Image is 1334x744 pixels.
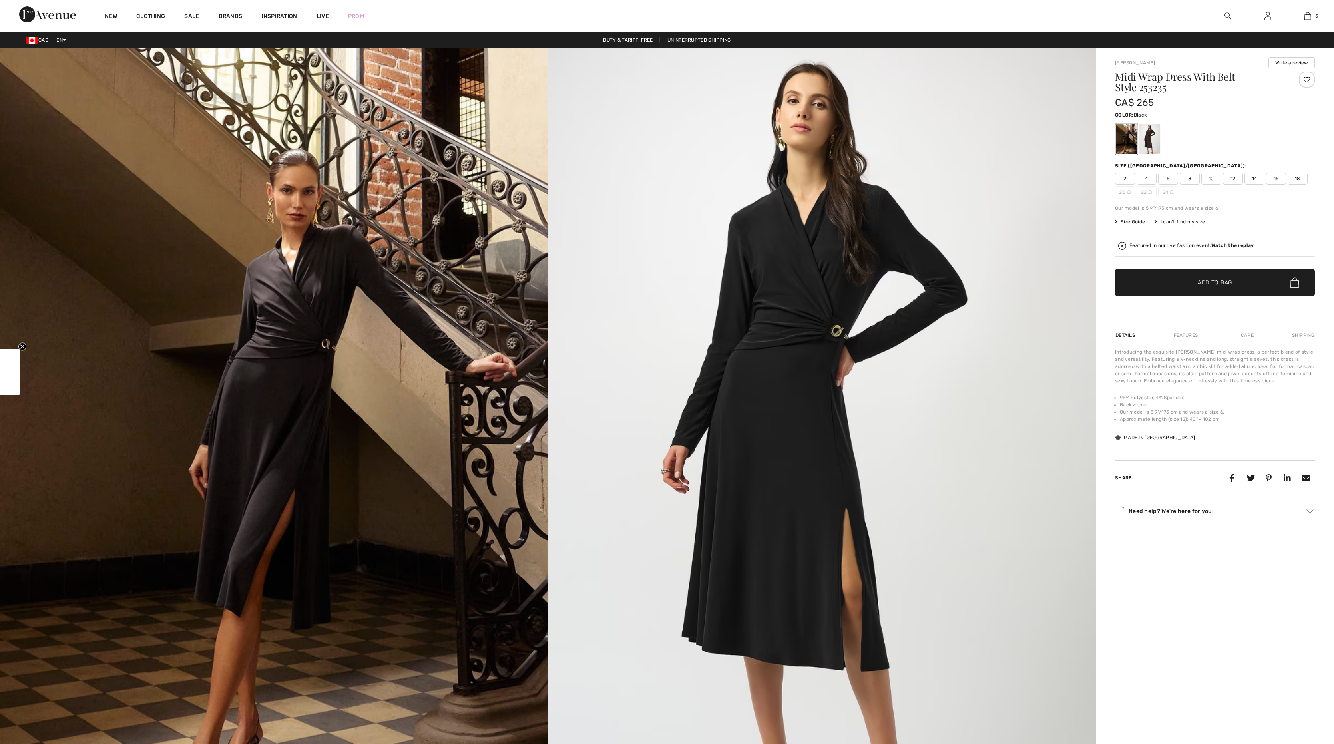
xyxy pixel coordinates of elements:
a: New [105,13,117,21]
div: Black [1116,124,1137,154]
span: Share [1115,475,1132,481]
div: Details [1115,328,1137,342]
button: Write a review [1268,57,1315,68]
div: Mocha [1139,124,1160,154]
div: Need help? We're here for you! [1115,505,1315,517]
a: Sale [184,13,199,21]
span: 12 [1223,173,1243,185]
span: 22 [1137,186,1157,198]
strong: Watch the replay [1211,243,1254,248]
div: I can't find my size [1155,218,1205,225]
span: CAD [26,37,52,43]
div: Shipping [1290,328,1315,342]
img: Canadian Dollar [26,37,38,44]
div: Size ([GEOGRAPHIC_DATA]/[GEOGRAPHIC_DATA]): [1115,162,1248,169]
span: 10 [1201,173,1221,185]
span: Color: [1115,112,1134,118]
span: Black [1134,112,1147,118]
li: Our model is 5'9"/175 cm and wears a size 6. [1120,408,1315,416]
span: 18 [1288,173,1308,185]
div: Care [1234,328,1260,342]
a: [PERSON_NAME] [1115,60,1155,66]
span: 6 [1158,173,1178,185]
span: 16 [1266,173,1286,185]
li: 96% Polyester, 4% Spandex [1120,394,1315,401]
span: Size Guide [1115,218,1145,225]
img: My Bag [1304,11,1311,21]
div: Introducing the exquisite [PERSON_NAME] midi wrap dress, a perfect blend of style and versatility... [1115,348,1315,384]
img: Arrow2.svg [1306,509,1314,513]
span: 14 [1244,173,1264,185]
a: Brands [219,13,243,21]
div: Made in [GEOGRAPHIC_DATA] [1115,434,1195,441]
li: Approximate length (size 12): 40" - 102 cm [1120,416,1315,423]
a: Prom [348,12,364,20]
span: 2 [1115,173,1135,185]
a: Clothing [136,13,165,21]
span: EN [56,37,66,43]
span: 4 [1137,173,1157,185]
button: Add to Bag [1115,269,1315,296]
img: Watch the replay [1118,242,1126,250]
img: ring-m.svg [1127,190,1131,194]
img: search the website [1224,11,1231,21]
img: 1ère Avenue [19,6,76,22]
img: ring-m.svg [1170,190,1174,194]
li: Back zipper [1120,401,1315,408]
img: Bag.svg [1290,277,1299,288]
div: Featured in our live fashion event. [1129,243,1254,248]
div: Our model is 5'9"/175 cm and wears a size 6. [1115,205,1315,212]
a: Sign In [1258,11,1278,21]
button: Close teaser [18,343,26,351]
span: 20 [1115,186,1135,198]
img: My Info [1264,11,1271,21]
img: ring-m.svg [1148,190,1152,194]
div: Features [1167,328,1205,342]
a: Live [317,12,329,20]
h1: Midi Wrap Dress With Belt Style 253235 [1115,72,1282,92]
span: 24 [1158,186,1178,198]
span: CA$ 265 [1115,97,1154,108]
span: 5 [1315,12,1318,20]
a: 5 [1288,11,1327,21]
span: Inspiration [261,13,297,21]
span: 8 [1180,173,1200,185]
span: Add to Bag [1198,279,1232,287]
